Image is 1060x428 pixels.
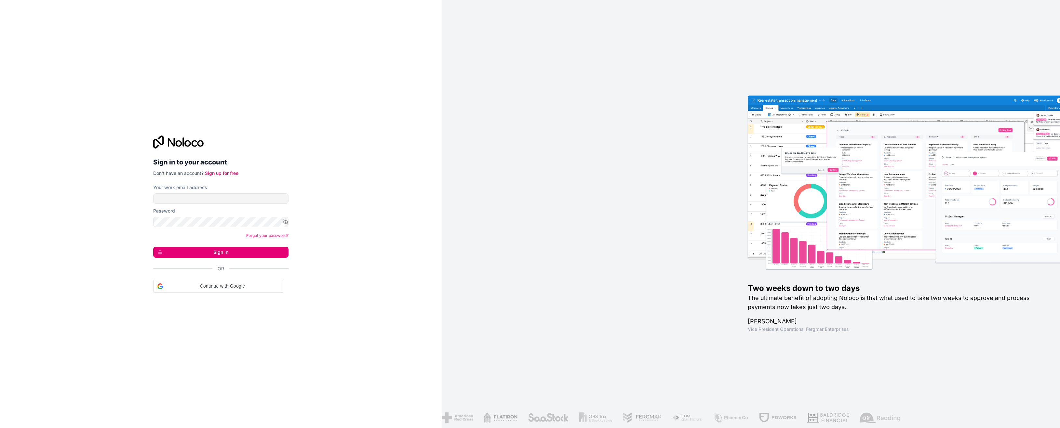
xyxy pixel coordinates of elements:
[246,233,288,238] a: Forgot your password?
[519,412,560,423] img: /assets/saastock-C6Zbiodz.png
[153,247,288,258] button: Sign in
[218,266,224,272] span: Or
[153,280,283,293] div: Continue with Google
[748,317,1039,326] h1: [PERSON_NAME]
[748,326,1039,332] h1: Vice President Operations , Fergmar Enterprises
[614,412,653,423] img: /assets/fergmar-CudnrXN5.png
[748,283,1039,293] h1: Two weeks down to two days
[750,412,788,423] img: /assets/fdworks-Bi04fVtw.png
[570,412,603,423] img: /assets/gbstax-C-GtDUiK.png
[153,193,288,204] input: Email address
[166,283,279,290] span: Continue with Google
[798,412,840,423] img: /assets/baldridge-DxmPIwAm.png
[704,412,740,423] img: /assets/phoenix-BREaitsQ.png
[748,293,1039,312] h2: The ultimate benefit of adopting Noloco is that what used to take two weeks to approve and proces...
[1022,412,1053,423] img: /assets/american-red-cross-BAupjrZR.png
[475,412,509,423] img: /assets/flatiron-C8eUkumj.png
[433,412,464,423] img: /assets/american-red-cross-BAupjrZR.png
[153,170,204,176] span: Don't have an account?
[153,184,207,191] label: Your work email address
[664,412,694,423] img: /assets/fiera-fwj2N5v4.png
[153,217,288,227] input: Password
[851,412,892,423] img: /assets/airreading-FwAmRzSr.png
[153,156,288,168] h2: Sign in to your account
[205,170,238,176] a: Sign up for free
[153,208,175,214] label: Password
